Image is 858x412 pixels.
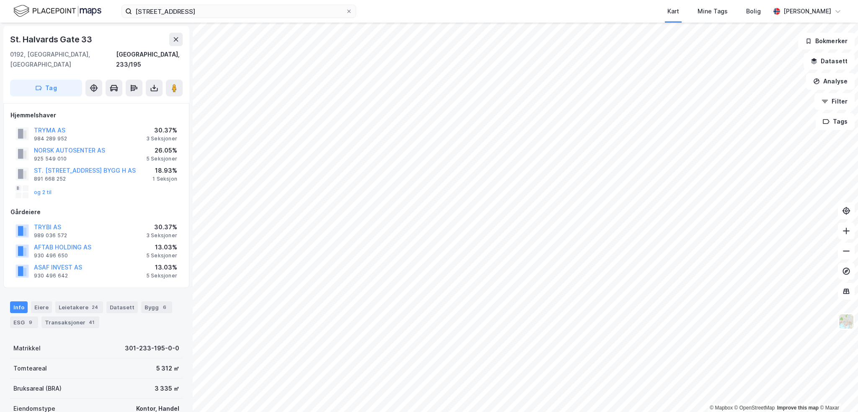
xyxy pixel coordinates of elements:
div: 3 335 ㎡ [155,383,179,394]
div: Leietakere [55,301,103,313]
div: St. Halvards Gate 33 [10,33,94,46]
input: Søk på adresse, matrikkel, gårdeiere, leietakere eller personer [132,5,346,18]
div: Datasett [106,301,138,313]
div: 301-233-195-0-0 [125,343,179,353]
div: 930 496 642 [34,272,68,279]
div: 930 496 650 [34,252,68,259]
div: Bolig [746,6,761,16]
img: logo.f888ab2527a4732fd821a326f86c7f29.svg [13,4,101,18]
div: 26.05% [146,145,177,155]
div: 984 289 952 [34,135,67,142]
div: 30.37% [146,125,177,135]
div: 5 Seksjoner [146,155,177,162]
button: Datasett [804,53,855,70]
div: 0192, [GEOGRAPHIC_DATA], [GEOGRAPHIC_DATA] [10,49,116,70]
div: 5 Seksjoner [146,252,177,259]
iframe: Chat Widget [816,372,858,412]
div: 3 Seksjoner [146,135,177,142]
div: Bruksareal (BRA) [13,383,62,394]
div: 13.03% [146,262,177,272]
div: Kart [667,6,679,16]
div: Bygg [141,301,172,313]
div: Mine Tags [698,6,728,16]
div: 6 [160,303,169,311]
div: 5 Seksjoner [146,272,177,279]
img: Z [838,314,854,329]
div: Gårdeiere [10,207,182,217]
button: Tags [816,113,855,130]
div: 30.37% [146,222,177,232]
div: [GEOGRAPHIC_DATA], 233/195 [116,49,183,70]
div: 925 549 010 [34,155,67,162]
div: Kontrollprogram for chat [816,372,858,412]
div: 9 [26,318,35,326]
button: Analyse [806,73,855,90]
div: 41 [87,318,96,326]
div: Eiere [31,301,52,313]
button: Filter [814,93,855,110]
button: Bokmerker [798,33,855,49]
a: Improve this map [777,405,819,411]
a: OpenStreetMap [734,405,775,411]
div: 1 Seksjon [152,176,177,182]
div: [PERSON_NAME] [783,6,831,16]
div: 891 668 252 [34,176,66,182]
div: Hjemmelshaver [10,110,182,120]
button: Tag [10,80,82,96]
div: ESG [10,316,38,328]
div: 18.93% [152,166,177,176]
div: Matrikkel [13,343,41,353]
div: Info [10,301,28,313]
div: Transaksjoner [41,316,99,328]
div: 3 Seksjoner [146,232,177,239]
div: 24 [90,303,100,311]
div: Tomteareal [13,363,47,373]
a: Mapbox [710,405,733,411]
div: 13.03% [146,242,177,252]
div: 989 036 572 [34,232,67,239]
div: 5 312 ㎡ [156,363,179,373]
